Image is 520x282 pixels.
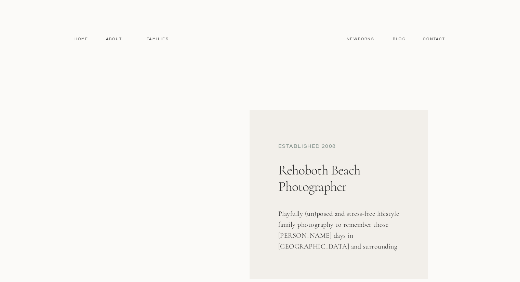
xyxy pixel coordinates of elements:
[104,36,124,42] a: About
[419,36,449,42] a: contact
[71,36,92,42] a: Home
[344,36,377,42] a: Newborns
[278,162,414,221] h1: Rehoboth Beach Photographer
[143,36,173,42] a: Families
[391,36,408,42] a: Blog
[278,142,417,152] div: established 2008
[278,208,407,254] h3: Playfully (un)posed and stress-free lifestyle family photography to remember those [PERSON_NAME] ...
